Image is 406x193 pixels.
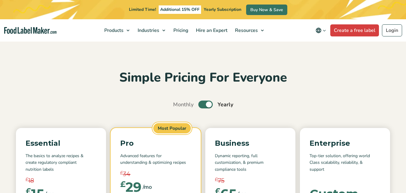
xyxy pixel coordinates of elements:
a: Products [101,19,133,42]
span: Industries [136,27,160,34]
span: 18 [28,176,34,185]
span: Resources [233,27,258,34]
a: Hire an Expert [192,19,230,42]
a: Pricing [170,19,191,42]
a: Industries [134,19,168,42]
p: Pro [120,138,191,149]
h2: Simple Pricing For Everyone [5,70,401,86]
span: £ [215,176,218,183]
p: Business [215,138,286,149]
span: Yearly [218,101,233,109]
span: 34 [123,170,130,179]
span: Most Popular [152,122,192,135]
a: Buy Now & Save [246,5,287,15]
p: Top-tier solution, offering world Class scalability, reliability, & support [310,153,380,173]
span: Limited Time! [129,7,156,12]
span: /mo [143,183,152,191]
span: Products [102,27,124,34]
span: Pricing [172,27,189,34]
a: Login [382,24,402,36]
button: Change language [311,24,330,36]
span: £ [26,176,28,183]
p: Dynamic reporting, full customization, & premium compliance tools [215,153,286,173]
a: Create a free label [330,24,379,36]
span: £ [120,170,123,176]
p: Essential [26,138,96,149]
a: Food Label Maker homepage [4,27,56,34]
p: Advanced features for understanding & optimizing recipes [120,153,191,166]
a: Resources [231,19,267,42]
span: 75 [218,176,224,185]
span: Hire an Expert [194,27,228,34]
p: Enterprise [310,138,380,149]
span: Additional 15% OFF [159,5,201,14]
label: Toggle [198,101,213,108]
span: Monthly [173,101,194,109]
span: £ [120,180,126,188]
span: Yearly Subscription [204,7,241,12]
p: The basics to analyze recipes & create regulatory compliant nutrition labels [26,153,96,173]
